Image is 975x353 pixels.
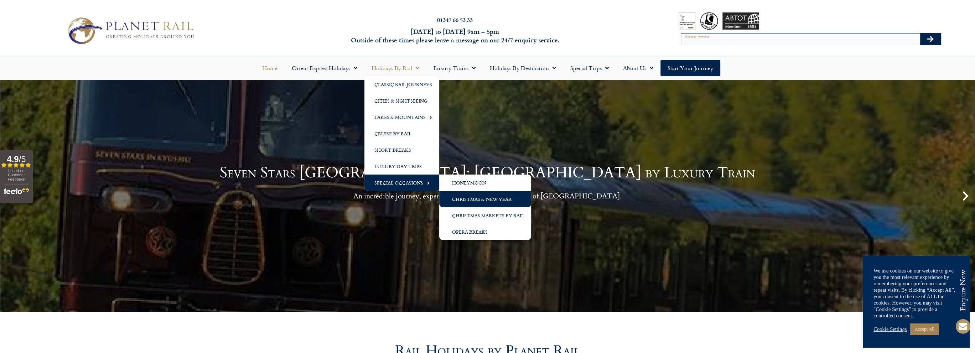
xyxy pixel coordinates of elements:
[364,76,439,93] a: Classic Rail Journeys
[910,323,939,334] a: Accept All
[873,326,907,332] a: Cookie Settings
[62,14,197,47] img: Planet Rail Train Holidays Logo
[262,27,648,44] h6: [DATE] to [DATE] 9am – 5pm Outside of these times please leave a message on our 24/7 enquiry serv...
[483,60,563,76] a: Holidays by Destination
[959,190,971,202] div: Next slide
[439,224,531,240] a: Opera Breaks
[920,33,941,45] button: Search
[616,60,660,76] a: About Us
[364,76,439,191] ul: Holidays by Rail
[660,60,720,76] a: Start your Journey
[285,60,364,76] a: Orient Express Holidays
[439,191,531,207] a: Christmas & New Year
[364,93,439,109] a: Cities & Sightseeing
[364,125,439,142] a: Cruise by Rail
[439,207,531,224] a: Christmas Markets by Rail
[439,175,531,240] ul: Special Occasions
[873,268,959,319] div: We use cookies on our website to give you the most relevant experience by remembering your prefer...
[563,60,616,76] a: Special Trips
[364,142,439,158] a: Short Breaks
[364,60,426,76] a: Holidays by Rail
[364,158,439,175] a: Luxury Day Trips
[439,175,531,191] a: Honeymoon
[255,60,285,76] a: Home
[437,16,473,24] a: 01347 66 53 33
[364,175,439,191] a: Special Occasions
[4,60,971,76] nav: Menu
[220,192,755,201] p: An incredible journey, experiencing the culture and history of [GEOGRAPHIC_DATA].
[364,109,439,125] a: Lakes & Mountains
[220,165,755,180] h1: Seven Stars [GEOGRAPHIC_DATA]: [GEOGRAPHIC_DATA] by Luxury Train
[426,60,483,76] a: Luxury Trains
